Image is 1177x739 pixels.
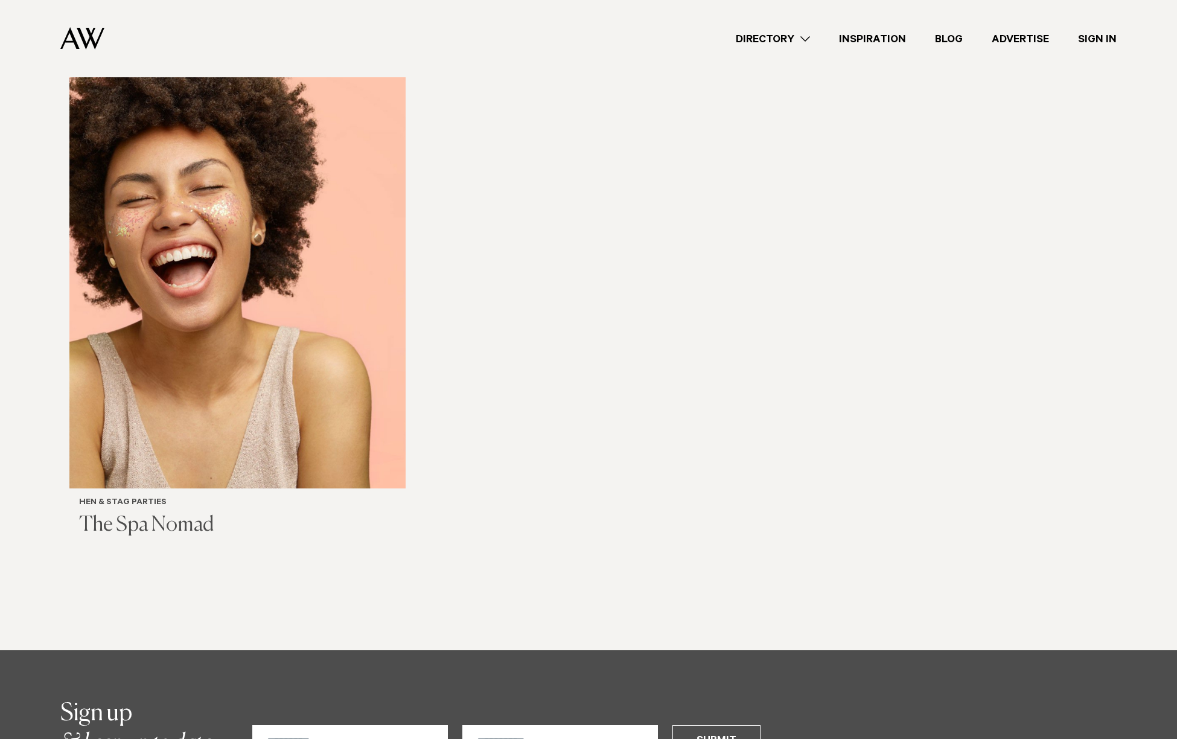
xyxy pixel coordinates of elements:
[721,31,825,47] a: Directory
[69,37,406,547] a: Auckland Weddings Hen & Stag Parties | The Spa Nomad Hen & Stag Parties The Spa Nomad
[79,498,396,508] h6: Hen & Stag Parties
[825,31,920,47] a: Inspiration
[1064,31,1131,47] a: Sign In
[69,37,406,488] img: Auckland Weddings Hen & Stag Parties | The Spa Nomad
[977,31,1064,47] a: Advertise
[60,27,104,50] img: Auckland Weddings Logo
[920,31,977,47] a: Blog
[60,702,132,726] span: Sign up
[79,513,396,538] h3: The Spa Nomad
